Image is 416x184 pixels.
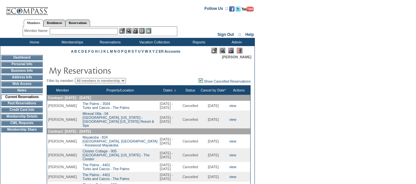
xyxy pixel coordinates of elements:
[159,148,181,162] td: [DATE] - [DATE]
[145,49,148,53] a: W
[138,49,141,53] a: U
[110,49,113,53] a: M
[117,49,120,53] a: O
[229,153,236,157] a: view
[47,111,78,128] td: [PERSON_NAME]
[1,55,43,60] td: Dashboard
[65,19,90,26] a: Reservations
[114,49,116,53] a: N
[172,89,177,92] img: Ascending
[15,38,53,46] td: Home
[242,7,254,12] img: Subscribe to our YouTube Channel
[47,134,78,148] td: [PERSON_NAME]
[88,49,90,53] a: F
[95,49,98,53] a: H
[235,8,241,12] a: Follow us on Twitter
[181,172,199,182] td: Cancelled
[220,48,225,53] img: View Mode
[133,28,138,34] img: Impersonate
[139,28,145,34] img: Reservations
[181,101,199,111] td: Cancelled
[1,114,43,119] td: Membership Details
[83,112,154,127] a: Miraval Villa - 04[GEOGRAPHIC_DATA], [US_STATE] - [GEOGRAPHIC_DATA] [US_STATE] Resort & Spa
[135,49,137,53] a: T
[242,8,254,12] a: Subscribe to our YouTube Channel
[152,49,155,53] a: Y
[1,81,43,87] td: Web Access
[235,6,241,12] img: Follow us on Twitter
[126,28,132,34] img: View
[181,111,199,128] td: Cancelled
[163,88,172,92] a: Dates
[119,28,125,34] img: b_edit.gif
[24,28,50,34] div: Member Name:
[107,88,134,92] a: Property/Location
[56,88,69,92] a: Member
[211,48,217,53] img: Edit Mode
[181,134,199,148] td: Cancelled
[1,62,43,67] td: Personal Info
[199,172,227,182] td: [DATE]
[103,49,106,53] a: K
[1,75,43,80] td: Address Info
[78,49,81,53] a: C
[229,8,234,12] a: Become our fan on Facebook
[237,48,242,53] img: Log Concern/Member Elevation
[199,148,227,162] td: [DATE]
[228,48,234,53] img: Impersonate
[83,135,158,147] a: Mayakoba - 824[GEOGRAPHIC_DATA], [GEOGRAPHIC_DATA] - Rosewood Mayakoba
[146,28,151,34] img: b_calculator.gif
[159,162,181,172] td: [DATE] - [DATE]
[227,86,251,95] th: Actions
[1,94,43,99] td: Current Reservations
[201,88,226,92] a: Cancel by Date*
[222,55,251,59] span: [PERSON_NAME]
[71,49,73,53] a: A
[124,49,127,53] a: Q
[217,38,255,46] td: Admin
[181,162,199,172] td: Cancelled
[48,129,91,133] span: Contract: [DATE] - [DATE]
[229,6,234,12] img: Become our fan on Facebook
[199,78,203,83] img: chk_on.JPG
[229,104,236,108] a: view
[48,96,91,100] span: Contract: [DATE] - [DATE]
[205,6,228,13] td: Follow Us ::
[245,32,254,37] a: Help
[47,148,78,162] td: [PERSON_NAME]
[128,49,131,53] a: R
[229,118,236,121] a: view
[199,79,251,83] a: Show Cancelled Reservations
[199,134,227,148] td: [DATE]
[149,49,151,53] a: X
[99,49,100,53] a: I
[47,162,78,172] td: [PERSON_NAME]
[121,49,123,53] a: P
[1,68,43,73] td: Business Info
[43,19,65,26] a: Residences
[179,38,217,46] td: Reports
[1,120,43,126] td: CWL Requests
[100,49,102,53] a: J
[83,163,130,171] a: The Palms - 4401Turks and Caicos - The Palms
[83,149,150,161] a: Cloister Cottage - 905[GEOGRAPHIC_DATA], [US_STATE] - The Cloister
[81,49,84,53] a: D
[128,38,179,46] td: Vacation Collection
[238,32,241,37] span: ::
[49,64,180,77] img: pgTtlMyReservations.gif
[83,173,130,181] a: The Palms - 4401Turks and Caicos - The Palms
[156,49,158,53] a: Z
[199,101,227,111] td: [DATE]
[132,49,134,53] a: S
[1,127,43,132] td: Membership Share
[1,107,43,113] td: Credit Card Info
[47,79,74,83] span: Filter by member:
[181,148,199,162] td: Cancelled
[217,32,234,37] a: Sign Out
[6,2,48,15] img: Compass Home
[185,88,195,92] a: Status
[159,172,181,182] td: [DATE] - [DATE]
[90,38,128,46] td: Reservations
[83,102,130,110] a: The Palms - 3504Turks and Caicos - The Palms
[229,139,236,143] a: view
